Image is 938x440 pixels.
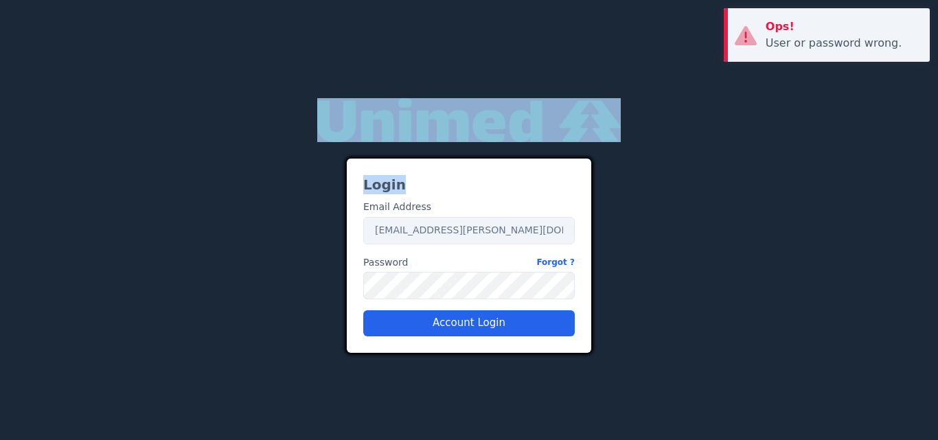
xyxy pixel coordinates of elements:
[363,255,575,270] label: Password
[766,19,919,35] div: Ops!
[363,200,431,214] label: Email Address
[536,255,575,270] a: Forgot ?
[317,98,621,142] img: null
[363,217,575,244] input: Enter your email
[766,35,919,51] div: User or password wrong.
[363,175,575,194] h3: Login
[363,310,575,336] button: Account Login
